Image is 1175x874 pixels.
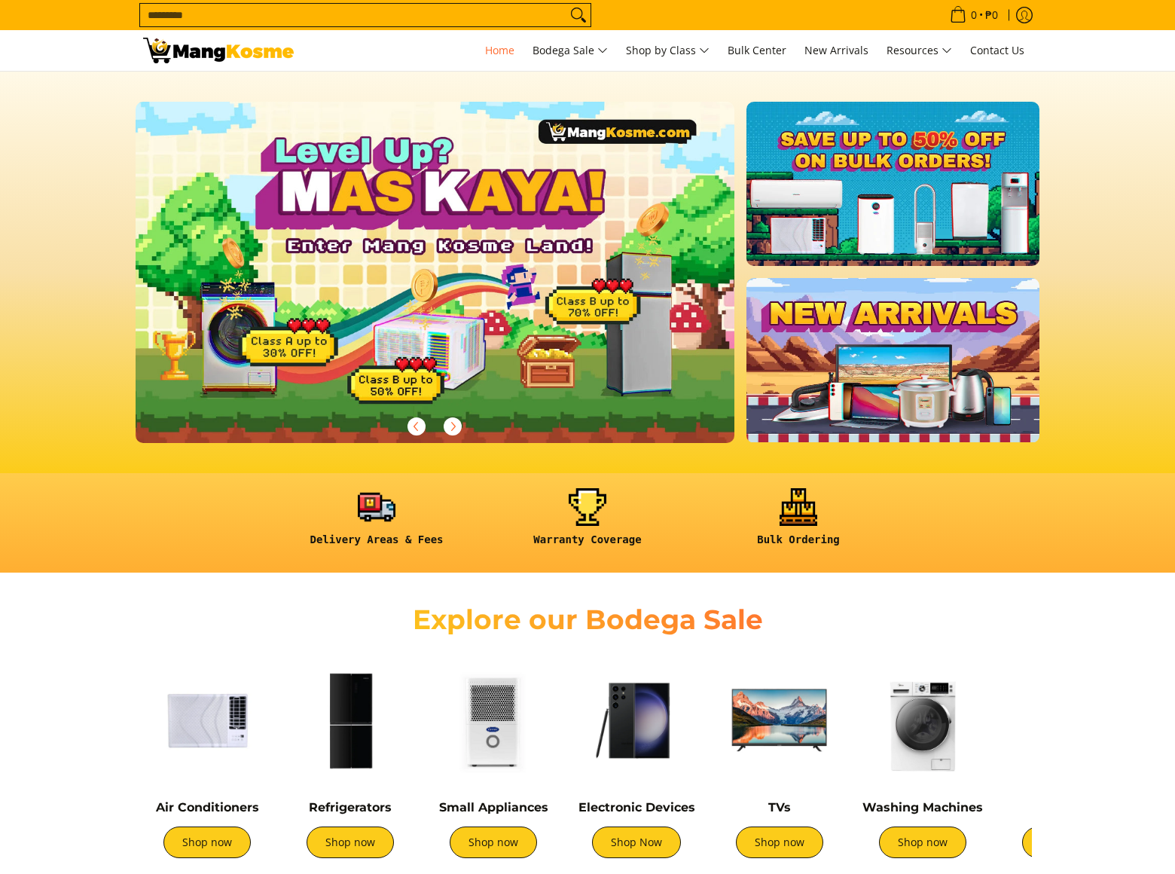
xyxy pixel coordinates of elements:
a: Washing Machines [862,800,983,814]
button: Search [566,4,591,26]
img: TVs [716,656,844,784]
img: Washing Machines [859,656,987,784]
a: Resources [879,30,960,71]
span: ₱0 [983,10,1000,20]
a: New Arrivals [797,30,876,71]
a: Shop now [1022,827,1109,858]
a: Shop now [163,827,251,858]
button: Next [436,410,469,443]
a: Bodega Sale [525,30,615,71]
button: Previous [400,410,433,443]
a: <h6><strong>Warranty Coverage</strong></h6> [490,488,685,558]
a: Contact Us [963,30,1032,71]
nav: Main Menu [309,30,1032,71]
a: Refrigerators [309,800,392,814]
span: Resources [887,41,952,60]
a: Air Conditioners [156,800,259,814]
span: 0 [969,10,979,20]
span: Bodega Sale [533,41,608,60]
a: Shop now [307,827,394,858]
a: Shop now [450,827,537,858]
a: Shop now [879,827,966,858]
a: TVs [768,800,791,814]
a: <h6><strong>Bulk Ordering</strong></h6> [700,488,896,558]
span: New Arrivals [804,43,868,57]
span: Bulk Center [728,43,786,57]
img: Small Appliances [429,656,557,784]
a: Small Appliances [439,800,548,814]
a: Shop Now [592,827,681,858]
img: Mang Kosme: Your Home Appliances Warehouse Sale Partner! [143,38,294,63]
h2: Explore our Bodega Sale [369,603,806,637]
span: Home [485,43,514,57]
img: Refrigerators [286,656,414,784]
img: Cookers [1002,656,1130,784]
img: Air Conditioners [143,656,271,784]
a: Electronic Devices [578,800,695,814]
a: Bulk Center [720,30,794,71]
span: • [945,7,1003,23]
a: Shop now [736,827,823,858]
a: <h6><strong>Delivery Areas & Fees</strong></h6> [279,488,475,558]
img: Electronic Devices [572,656,700,784]
span: Shop by Class [626,41,710,60]
a: Home [478,30,522,71]
img: Gaming desktop banner [136,102,734,443]
a: Shop by Class [618,30,717,71]
span: Contact Us [970,43,1024,57]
